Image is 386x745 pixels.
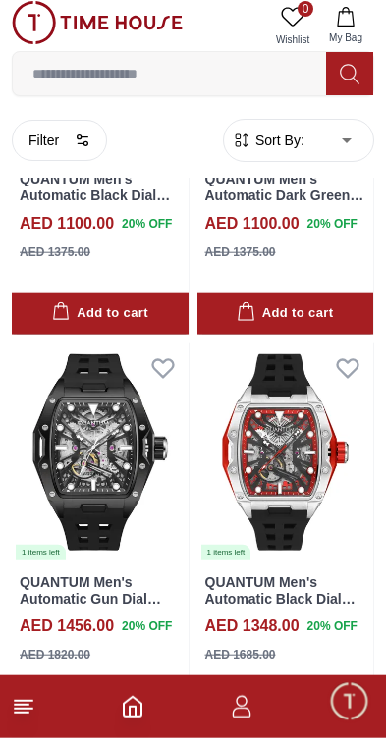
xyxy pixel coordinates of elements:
div: AED 1685.00 [205,653,276,670]
span: 20 % OFF [307,222,358,239]
button: My Bag [317,8,374,58]
a: QUANTUM Men's Automatic Black Dial Watch - QMG1103.3511 items left [197,349,374,569]
div: Add to cart [52,309,148,332]
a: QUANTUM Men's Automatic Black Dial Watch - QMG1135.351 [20,178,170,227]
a: QUANTUM Men's Automatic Gun Dial Watch - QMG1103.6511 items left [12,349,189,569]
span: 20 % OFF [122,624,172,642]
div: AED 1820.00 [20,653,90,670]
span: 20 % OFF [307,624,358,642]
span: Wishlist [268,39,317,54]
span: 20 % OFF [122,222,172,239]
img: ... [12,8,183,51]
a: QUANTUM Men's Automatic Dark Green Dial Watch - QMG1135.175 [205,178,364,242]
a: QUANTUM Men's Automatic Black Dial Watch - QMG1103.351 [205,581,356,630]
button: Sort By: [232,137,304,157]
img: QUANTUM Men's Automatic Gun Dial Watch - QMG1103.651 [12,349,189,569]
a: QUANTUM Men's Automatic Gun Dial Watch - QMG1103.651 [20,581,163,630]
h4: AED 1100.00 [20,219,114,242]
button: Filter [12,127,107,168]
button: Add to cart [12,299,189,342]
a: 0Wishlist [268,8,317,58]
h4: AED 1456.00 [20,621,114,645]
div: AED 1375.00 [20,250,90,268]
h4: AED 1100.00 [205,219,300,242]
span: Sort By: [251,137,304,157]
h4: AED 1348.00 [205,621,300,645]
span: 0 [298,8,313,24]
span: My Bag [321,37,370,52]
div: 1 items left [16,552,66,567]
button: Add to cart [197,299,374,342]
img: QUANTUM Men's Automatic Black Dial Watch - QMG1103.351 [197,349,374,569]
a: Home [121,702,144,725]
div: 1 items left [201,552,251,567]
div: Add to cart [237,309,333,332]
div: Chat Widget [328,687,371,730]
div: AED 1375.00 [205,250,276,268]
